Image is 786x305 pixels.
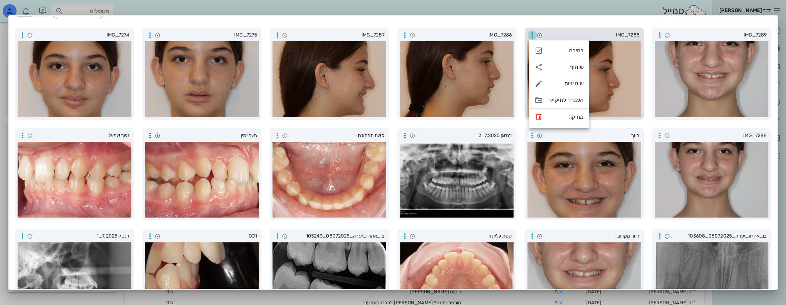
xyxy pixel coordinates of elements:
div: שיתוף [529,59,589,75]
span: נשך ימין [162,132,257,139]
span: OJ1 [162,232,257,240]
span: קשת תחתונה [289,132,385,139]
span: IMG_7289 [672,31,767,39]
span: בן_אהרון_יערה_08072025_103243 [289,232,385,240]
span: חיוך [544,132,639,139]
div: שיתוף [548,64,584,70]
span: IMG_7287 [289,31,385,39]
span: IMG_7274 [34,31,130,39]
span: קשת עליונה [417,232,512,240]
span: IMG_7286 [417,31,512,39]
div: העברה לתיקייה [548,97,584,103]
span: IMG_7285 [544,31,639,39]
span: רנטגן 7.2025_1 [34,232,130,240]
div: שינוי שם [548,80,584,87]
div: מחיקה [548,114,584,120]
span: IMG_7275 [162,31,257,39]
span: נשך שמאל [34,132,130,139]
span: חיוך מקרוב [544,232,639,240]
div: בחירה [548,47,584,54]
span: בן_אהרון_יערה_08072025_103608 [672,232,767,240]
span: רנטגן 7.2025_2 [417,132,512,139]
span: IMG_7288 [672,132,767,139]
